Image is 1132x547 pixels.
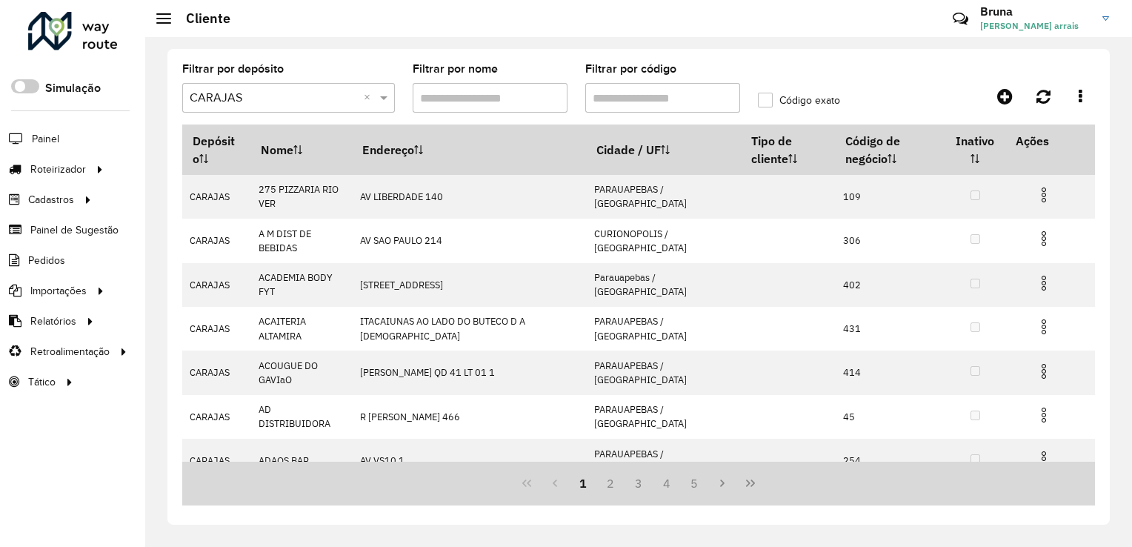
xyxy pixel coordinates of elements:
h2: Cliente [171,10,230,27]
button: 5 [681,469,709,497]
th: Tipo de cliente [741,125,835,175]
button: Next Page [708,469,736,497]
label: Filtrar por nome [413,60,498,78]
td: 402 [835,263,945,307]
td: CARAJAS [182,219,251,262]
td: CARAJAS [182,395,251,439]
span: Clear all [364,89,376,107]
td: CARAJAS [182,175,251,219]
th: Depósito [182,125,251,175]
label: Simulação [45,79,101,97]
td: ADAOS BAR [251,439,353,483]
button: 1 [569,469,597,497]
td: CARAJAS [182,263,251,307]
td: 275 PIZZARIA RIO VER [251,175,353,219]
td: AD DISTRIBUIDORA [251,395,353,439]
td: ITACAIUNAS AO LADO DO BUTECO D A [DEMOGRAPHIC_DATA] [353,307,587,351]
td: 254 [835,439,945,483]
span: Roteirizador [30,162,86,177]
span: Painel de Sugestão [30,222,119,238]
td: R [PERSON_NAME] 466 [353,395,587,439]
a: Contato Rápido [945,3,976,35]
th: Código de negócio [835,125,945,175]
td: 306 [835,219,945,262]
span: Importações [30,283,87,299]
span: Retroalimentação [30,344,110,359]
button: 2 [596,469,625,497]
td: AV LIBERDADE 140 [353,175,587,219]
span: Cadastros [28,192,74,208]
td: ACOUGUE DO GAVIaO [251,351,353,394]
span: [PERSON_NAME] arrais [980,19,1091,33]
th: Cidade / UF [586,125,740,175]
label: Código exato [758,93,840,108]
button: 3 [625,469,653,497]
th: Ações [1005,125,1094,156]
td: Parauapebas / [GEOGRAPHIC_DATA] [586,263,740,307]
th: Endereço [353,125,587,175]
label: Filtrar por depósito [182,60,284,78]
td: ACADEMIA BODY FYT [251,263,353,307]
th: Inativo [945,125,1005,175]
span: Tático [28,374,56,390]
td: AV SAO PAULO 214 [353,219,587,262]
td: PARAUAPEBAS / [GEOGRAPHIC_DATA] [586,395,740,439]
td: PARAUAPEBAS / [GEOGRAPHIC_DATA] [586,175,740,219]
td: PARAUAPEBAS / [GEOGRAPHIC_DATA] [586,307,740,351]
td: 45 [835,395,945,439]
td: 431 [835,307,945,351]
td: CURIONOPOLIS / [GEOGRAPHIC_DATA] [586,219,740,262]
td: 414 [835,351,945,394]
td: CARAJAS [182,439,251,483]
td: 109 [835,175,945,219]
span: Relatórios [30,314,76,329]
button: 4 [653,469,681,497]
td: ACAITERIA ALTAMIRA [251,307,353,351]
label: Filtrar por código [585,60,676,78]
th: Nome [251,125,353,175]
td: AV VS10 1 [353,439,587,483]
td: [STREET_ADDRESS] [353,263,587,307]
span: Painel [32,131,59,147]
td: [PERSON_NAME] QD 41 LT 01 1 [353,351,587,394]
td: A M DIST DE BEBIDAS [251,219,353,262]
td: CARAJAS [182,351,251,394]
h3: Bruna [980,4,1091,19]
td: PARAUAPEBAS / [GEOGRAPHIC_DATA] [586,351,740,394]
td: PARAUAPEBAS / [GEOGRAPHIC_DATA] [586,439,740,483]
td: CARAJAS [182,307,251,351]
button: Last Page [736,469,765,497]
span: Pedidos [28,253,65,268]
